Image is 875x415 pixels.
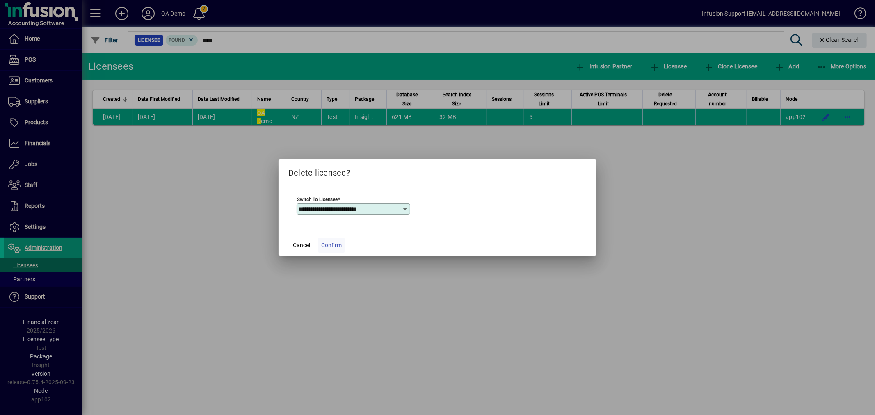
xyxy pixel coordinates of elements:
span: Confirm [321,241,342,250]
span: Cancel [293,241,310,250]
mat-label: Switch to licensee [297,196,338,202]
h2: Delete licensee? [279,159,596,183]
button: Confirm [318,238,345,253]
button: Cancel [288,238,315,253]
